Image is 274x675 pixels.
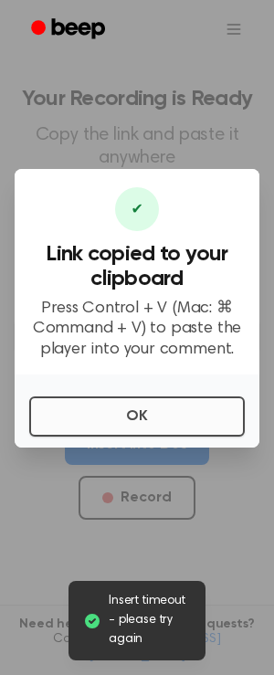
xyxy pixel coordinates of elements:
[29,396,245,437] button: OK
[29,299,245,361] p: Press Control + V (Mac: ⌘ Command + V) to paste the player into your comment.
[212,7,256,51] button: Open menu
[29,242,245,291] h3: Link copied to your clipboard
[18,12,121,47] a: Beep
[109,592,191,649] span: Insert timeout - please try again
[115,187,159,231] div: ✔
